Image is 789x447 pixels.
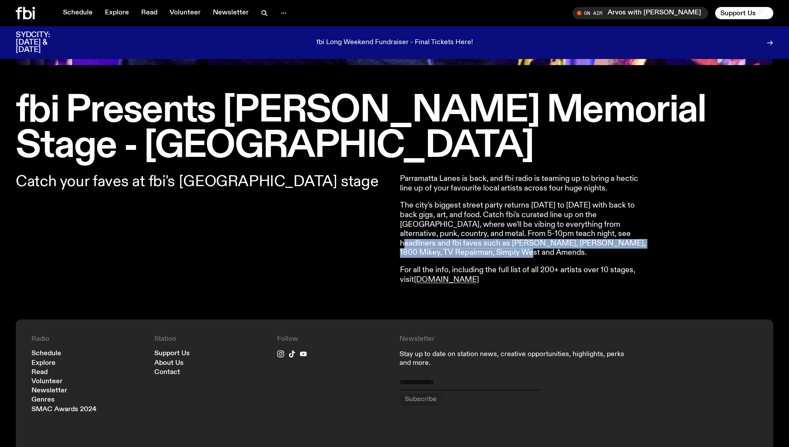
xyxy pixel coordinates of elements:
a: Read [31,369,48,376]
p: For all the info, including the full list of all 200+ artists over 10 stages, visit [400,266,652,284]
a: Volunteer [164,7,206,19]
p: Parramatta Lanes is back, and fbi radio is teaming up to bring a hectic line up of your favourite... [400,174,652,193]
button: Support Us [715,7,773,19]
p: The city's biggest street party returns [DATE] to [DATE] with back to back gigs, art, and food. C... [400,201,652,258]
a: Genres [31,397,55,403]
p: Stay up to date on station news, creative opportunities, highlights, perks and more. [400,350,635,367]
a: [DOMAIN_NAME] [414,276,479,284]
h3: SYDCITY: [DATE] & [DATE] [16,31,72,54]
h4: Follow [277,335,389,343]
a: Explore [31,360,56,367]
button: Subscribe [400,394,442,406]
span: Support Us [720,9,756,17]
p: fbi Long Weekend Fundraiser - Final Tickets Here! [316,39,473,47]
a: Explore [100,7,134,19]
a: Support Us [154,350,190,357]
a: About Us [154,360,184,367]
h1: fbi Presents [PERSON_NAME] Memorial Stage - [GEOGRAPHIC_DATA] [16,93,773,164]
a: Newsletter [31,388,67,394]
a: Schedule [58,7,98,19]
h4: Newsletter [400,335,635,343]
a: Schedule [31,350,61,357]
a: Read [136,7,163,19]
h4: Station [154,335,267,343]
a: Newsletter [208,7,254,19]
p: Catch your faves at fbi's [GEOGRAPHIC_DATA] stage [16,174,389,189]
a: Contact [154,369,180,376]
button: On AirArvos with [PERSON_NAME] [573,7,708,19]
a: Volunteer [31,378,63,385]
h4: Radio [31,335,144,343]
a: SMAC Awards 2024 [31,406,97,413]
